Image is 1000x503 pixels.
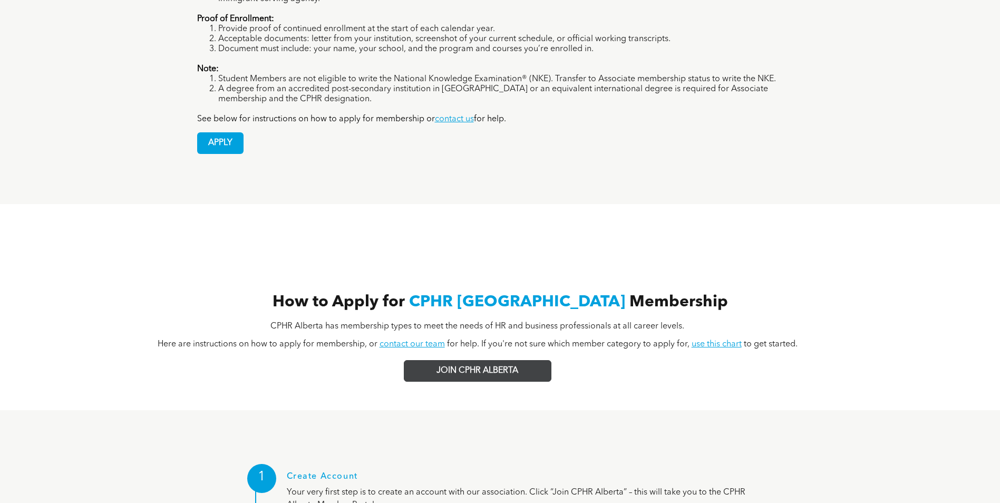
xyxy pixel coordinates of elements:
[287,472,764,486] h1: Create Account
[218,84,803,104] li: A degree from an accredited post-secondary institution in [GEOGRAPHIC_DATA] or an equivalent inte...
[273,294,405,310] span: How to Apply for
[197,132,244,154] a: APPLY
[436,366,518,376] span: JOIN CPHR ALBERTA
[629,294,728,310] span: Membership
[197,114,803,124] p: See below for instructions on how to apply for membership or for help.
[197,65,219,73] strong: Note:
[270,322,684,331] span: CPHR Alberta has membership types to meet the needs of HR and business professionals at all caree...
[218,24,803,34] li: Provide proof of continued enrollment at the start of each calendar year.
[197,15,274,23] strong: Proof of Enrollment:
[218,34,803,44] li: Acceptable documents: letter from your institution, screenshot of your current schedule, or offic...
[409,294,625,310] span: CPHR [GEOGRAPHIC_DATA]
[744,340,798,349] span: to get started.
[158,340,377,349] span: Here are instructions on how to apply for membership, or
[435,115,474,123] a: contact us
[447,340,690,349] span: for help. If you're not sure which member category to apply for,
[247,464,276,493] div: 1
[692,340,742,349] a: use this chart
[218,44,803,54] li: Document must include: your name, your school, and the program and courses you’re enrolled in.
[404,360,551,382] a: JOIN CPHR ALBERTA
[380,340,445,349] a: contact our team
[218,74,803,84] li: Student Members are not eligible to write the National Knowledge Examination® (NKE). Transfer to ...
[198,133,243,153] span: APPLY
